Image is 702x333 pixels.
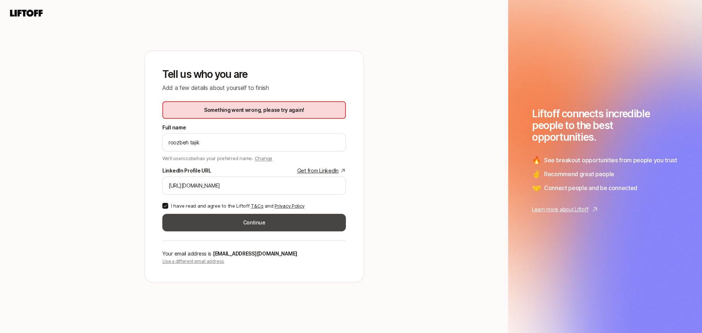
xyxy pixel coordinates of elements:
h1: Liftoff connects incredible people to the best opportunities. [532,108,678,143]
p: We'll use roozbeh as your preferred name. [162,153,272,162]
p: Learn more about Liftoff [532,205,588,214]
span: See breakout opportunities from people you trust [544,155,677,165]
input: e.g. Melanie Perkins [169,138,340,147]
button: I have read and agree to the Liftoff T&Cs and Privacy Policy [162,203,168,209]
a: Learn more about Liftoff [532,205,678,214]
input: e.g. https://www.linkedin.com/in/melanie-perkins [169,181,340,190]
p: Add a few details about yourself to finish [162,83,346,92]
div: LinkedIn Profile URL [162,166,211,175]
p: I have read and agree to the Liftoff and [171,202,304,209]
span: ✌️ [532,169,541,179]
span: Change [255,155,272,161]
p: Tell us who you are [162,68,346,80]
span: 🔥 [532,155,541,166]
span: 🤝 [532,182,541,193]
a: Get from LinkedIn [297,166,346,175]
a: Privacy Policy [275,203,304,209]
label: Full name [162,123,186,132]
p: Your email address is [162,249,346,258]
span: Connect people and be connected [544,183,637,193]
span: Recommend great people [544,169,614,179]
span: [EMAIL_ADDRESS][DOMAIN_NAME] [213,250,297,257]
button: Continue [162,214,346,231]
div: Something went wrong, please try again! [162,101,346,119]
p: Use a different email address [162,258,346,265]
a: T&Cs [251,203,263,209]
